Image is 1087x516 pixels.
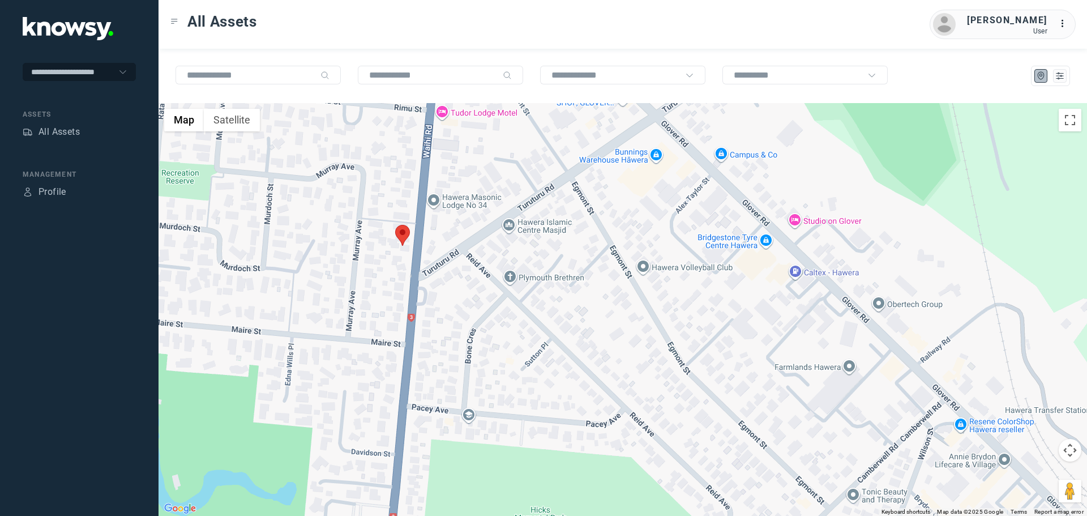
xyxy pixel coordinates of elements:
[204,109,260,131] button: Show satellite imagery
[1059,439,1081,462] button: Map camera controls
[1036,71,1046,81] div: Map
[1059,19,1071,28] tspan: ...
[23,185,66,199] a: ProfileProfile
[23,109,136,120] div: Assets
[38,185,66,199] div: Profile
[937,509,1003,515] span: Map data ©2025 Google
[1059,480,1081,502] button: Drag Pegman onto the map to open Street View
[1059,109,1081,131] button: Toggle fullscreen view
[38,125,80,139] div: All Assets
[881,508,930,516] button: Keyboard shortcuts
[23,17,113,40] img: Application Logo
[933,13,956,36] img: avatar.png
[161,501,199,516] a: Open this area in Google Maps (opens a new window)
[161,501,199,516] img: Google
[23,187,33,197] div: Profile
[1011,509,1028,515] a: Terms
[1055,71,1065,81] div: List
[23,169,136,180] div: Management
[170,18,178,25] div: Toggle Menu
[1059,17,1072,31] div: :
[1034,509,1084,515] a: Report a map error
[503,71,512,80] div: Search
[967,14,1047,27] div: [PERSON_NAME]
[187,11,257,32] span: All Assets
[320,71,329,80] div: Search
[1059,17,1072,32] div: :
[164,109,204,131] button: Show street map
[967,27,1047,35] div: User
[23,125,80,139] a: AssetsAll Assets
[23,127,33,137] div: Assets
